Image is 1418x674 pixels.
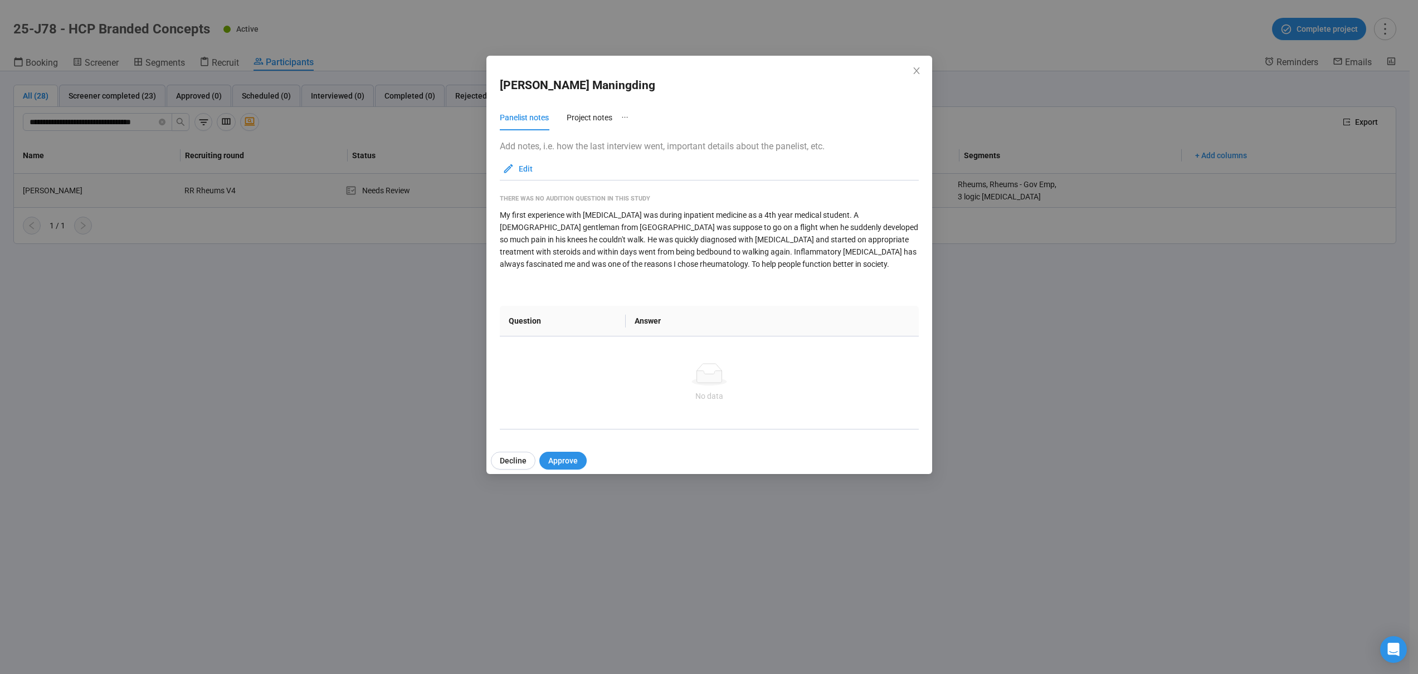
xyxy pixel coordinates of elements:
[539,452,587,470] button: Approve
[500,160,535,178] button: Edit
[519,163,533,175] span: Edit
[912,66,921,75] span: close
[625,306,918,336] th: Answer
[621,114,628,121] span: ellipsis
[548,455,578,467] span: Approve
[500,139,919,153] p: Add notes, i.e. how the last interview went, important details about the panelist, etc.
[500,111,549,124] div: Panelist notes
[612,100,637,135] button: ellipsis
[910,65,923,77] button: Close
[567,111,612,124] div: Project notes
[500,76,655,95] h2: [PERSON_NAME] Maningding
[513,390,905,402] div: No data
[500,209,919,270] div: My first experience with [MEDICAL_DATA] was during inpatient medicine as a 4th year medical stude...
[500,455,527,467] span: Decline
[1380,636,1407,663] div: Open Intercom Messenger
[500,194,919,203] div: There was no audition question in this study
[491,452,535,470] button: Decline
[500,306,626,336] th: Question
